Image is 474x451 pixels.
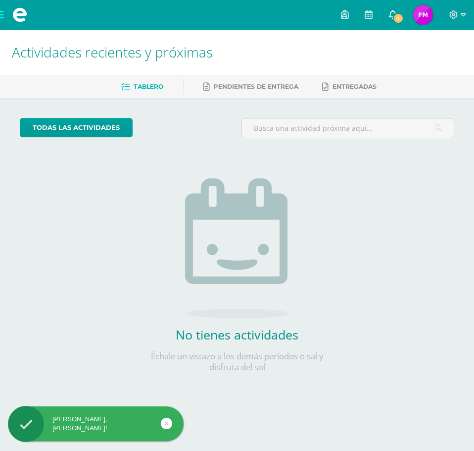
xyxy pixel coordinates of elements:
span: 1 [393,13,404,24]
a: Entregadas [322,79,377,95]
span: Tablero [134,83,163,90]
h2: No tienes actividades [138,326,336,343]
p: Échale un vistazo a los demás períodos o sal y disfruta del sol [138,351,336,373]
input: Busca una actividad próxima aquí... [241,118,454,138]
img: no_activities.png [185,178,289,318]
a: todas las Actividades [20,118,133,137]
span: Actividades recientes y próximas [12,43,213,61]
div: [PERSON_NAME], [PERSON_NAME]! [8,415,184,433]
span: Entregadas [332,83,377,90]
span: Pendientes de entrega [214,83,298,90]
a: Pendientes de entrega [203,79,298,95]
img: 649b29a8cff16ba6c78d8d96e15e2295.png [413,5,433,25]
a: Tablero [121,79,163,95]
